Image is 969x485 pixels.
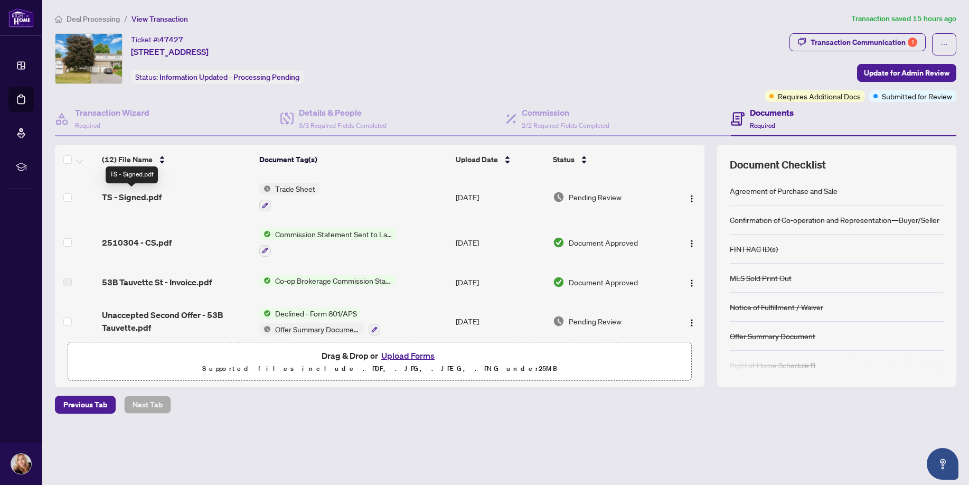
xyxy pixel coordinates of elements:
[74,362,685,375] p: Supported files include .PDF, .JPG, .JPEG, .PNG under 25 MB
[882,90,952,102] span: Submitted for Review
[553,315,565,327] img: Document Status
[67,14,120,24] span: Deal Processing
[857,64,956,82] button: Update for Admin Review
[159,35,183,44] span: 47427
[569,315,622,327] span: Pending Review
[63,396,107,413] span: Previous Tab
[851,13,956,25] article: Transaction saved 15 hours ago
[131,33,183,45] div: Ticket #:
[159,72,299,82] span: Information Updated - Processing Pending
[55,34,122,83] img: IMG-X12251614_1.jpg
[451,174,549,220] td: [DATE]
[750,106,794,119] h4: Documents
[451,220,549,265] td: [DATE]
[102,276,212,288] span: 53B Tauvette St - Invoice.pdf
[271,183,319,194] span: Trade Sheet
[908,38,917,47] div: 1
[299,122,387,129] span: 3/3 Required Fields Completed
[131,70,304,84] div: Status:
[451,299,549,344] td: [DATE]
[102,236,172,249] span: 2510304 - CS.pdf
[522,122,609,129] span: 2/2 Required Fields Completed
[271,228,396,240] span: Commission Statement Sent to Lawyer
[569,191,622,203] span: Pending Review
[75,106,149,119] h4: Transaction Wizard
[688,194,696,203] img: Logo
[927,448,958,480] button: Open asap
[259,275,396,286] button: Status IconCo-op Brokerage Commission Statement
[688,239,696,248] img: Logo
[730,214,939,226] div: Confirmation of Co-operation and Representation—Buyer/Seller
[131,45,209,58] span: [STREET_ADDRESS]
[106,166,158,183] div: TS - Signed.pdf
[730,157,826,172] span: Document Checklist
[68,342,691,381] span: Drag & Drop orUpload FormsSupported files include .PDF, .JPG, .JPEG, .PNG under25MB
[553,276,565,288] img: Document Status
[259,275,271,286] img: Status Icon
[11,454,31,474] img: Profile Icon
[688,279,696,287] img: Logo
[55,396,116,414] button: Previous Tab
[102,154,153,165] span: (12) File Name
[778,90,861,102] span: Requires Additional Docs
[271,307,361,319] span: Declined - Form 801/APS
[789,33,926,51] button: Transaction Communication1
[730,330,815,342] div: Offer Summary Document
[131,14,188,24] span: View Transaction
[55,15,62,23] span: home
[683,313,700,330] button: Logo
[75,122,100,129] span: Required
[683,234,700,251] button: Logo
[683,274,700,291] button: Logo
[569,276,638,288] span: Document Approved
[730,272,792,284] div: MLS Sold Print Out
[451,145,549,174] th: Upload Date
[271,275,396,286] span: Co-op Brokerage Commission Statement
[940,41,948,48] span: ellipsis
[688,319,696,327] img: Logo
[259,323,271,335] img: Status Icon
[553,191,565,203] img: Document Status
[124,13,127,25] li: /
[553,154,575,165] span: Status
[322,349,438,362] span: Drag & Drop or
[730,301,823,313] div: Notice of Fulfillment / Waiver
[864,64,949,81] span: Update for Admin Review
[259,307,380,336] button: Status IconDeclined - Form 801/APSStatus IconOffer Summary Document
[378,349,438,362] button: Upload Forms
[683,189,700,206] button: Logo
[456,154,498,165] span: Upload Date
[271,323,364,335] span: Offer Summary Document
[259,183,271,194] img: Status Icon
[730,243,778,255] div: FINTRAC ID(s)
[750,122,775,129] span: Required
[811,34,917,51] div: Transaction Communication
[259,307,271,319] img: Status Icon
[553,237,565,248] img: Document Status
[98,145,255,174] th: (12) File Name
[451,265,549,299] td: [DATE]
[549,145,670,174] th: Status
[259,183,319,211] button: Status IconTrade Sheet
[102,309,251,334] span: Unaccepted Second Offer - 53B Tauvette.pdf
[259,228,396,257] button: Status IconCommission Statement Sent to Lawyer
[569,237,638,248] span: Document Approved
[124,396,171,414] button: Next Tab
[259,228,271,240] img: Status Icon
[102,191,162,203] span: TS - Signed.pdf
[255,145,451,174] th: Document Tag(s)
[730,185,838,197] div: Agreement of Purchase and Sale
[299,106,387,119] h4: Details & People
[8,8,34,27] img: logo
[522,106,609,119] h4: Commission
